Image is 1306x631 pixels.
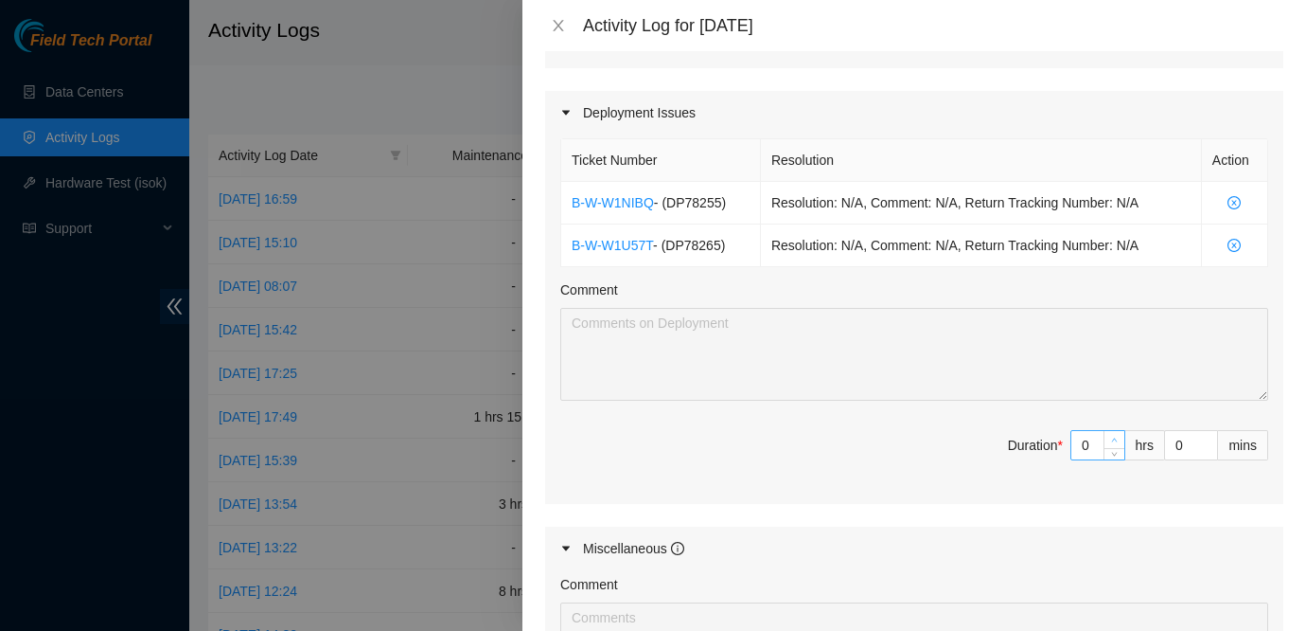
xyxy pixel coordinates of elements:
span: up [1109,435,1121,446]
span: close [551,18,566,33]
textarea: Comment [560,308,1268,401]
label: Comment [560,574,618,595]
span: close-circle [1212,239,1257,252]
div: Miscellaneous [583,538,684,559]
div: Deployment Issues [545,91,1283,135]
a: B-W-W1NIBQ [572,195,654,210]
span: info-circle [671,542,684,555]
span: Increase Value [1103,431,1124,448]
th: Resolution [761,139,1202,182]
div: hrs [1125,430,1165,460]
td: Resolution: N/A, Comment: N/A, Return Tracking Number: N/A [761,225,1202,267]
span: close-circle [1212,196,1257,209]
div: Duration [1008,435,1063,456]
span: caret-right [560,543,572,554]
span: down [1109,448,1121,460]
td: Resolution: N/A, Comment: N/A, Return Tracking Number: N/A [761,182,1202,225]
span: caret-right [560,107,572,118]
th: Action [1202,139,1268,182]
div: Miscellaneous info-circle [545,527,1283,570]
th: Ticket Number [561,139,761,182]
span: - ( DP78255 ) [654,195,726,210]
div: Activity Log for [DATE] [583,15,1283,36]
span: - ( DP78265 ) [653,238,725,253]
button: Close [545,17,572,35]
div: mins [1218,430,1268,460]
label: Comment [560,279,618,300]
span: Decrease Value [1103,448,1124,460]
a: B-W-W1U57T [572,238,653,253]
